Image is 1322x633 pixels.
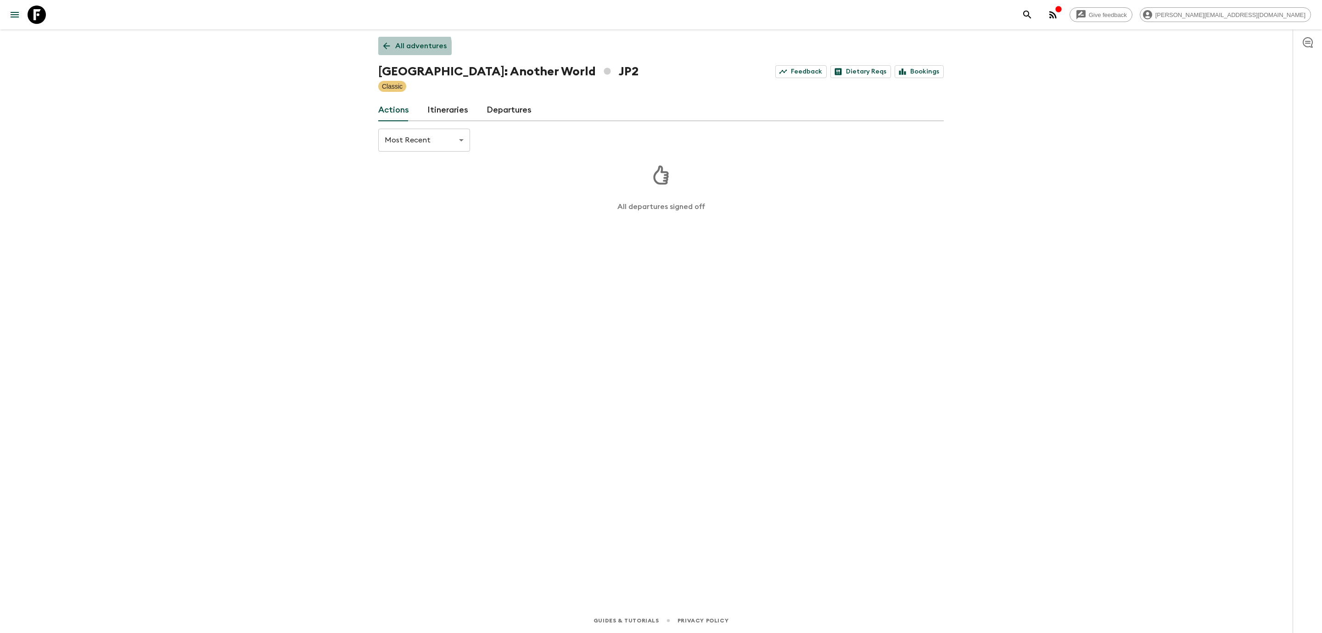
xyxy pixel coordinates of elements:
[378,62,639,81] h1: [GEOGRAPHIC_DATA]: Another World JP2
[775,65,827,78] a: Feedback
[830,65,891,78] a: Dietary Reqs
[1140,7,1311,22] div: [PERSON_NAME][EMAIL_ADDRESS][DOMAIN_NAME]
[678,616,728,626] a: Privacy Policy
[1084,11,1132,18] span: Give feedback
[378,127,470,153] div: Most Recent
[1018,6,1036,24] button: search adventures
[378,37,452,55] a: All adventures
[594,616,659,626] a: Guides & Tutorials
[1150,11,1311,18] span: [PERSON_NAME][EMAIL_ADDRESS][DOMAIN_NAME]
[487,99,532,121] a: Departures
[378,99,409,121] a: Actions
[1070,7,1132,22] a: Give feedback
[427,99,468,121] a: Itineraries
[6,6,24,24] button: menu
[895,65,944,78] a: Bookings
[395,40,447,51] p: All adventures
[382,82,403,91] p: Classic
[617,202,705,211] p: All departures signed off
